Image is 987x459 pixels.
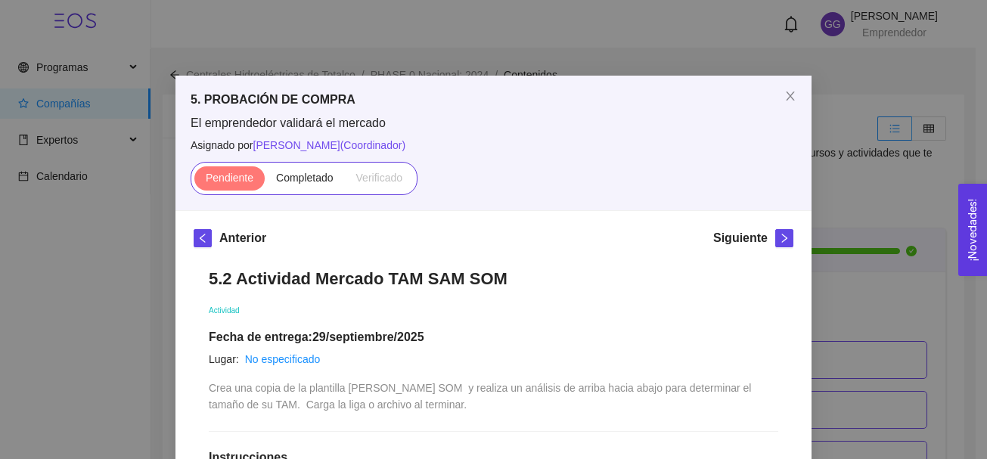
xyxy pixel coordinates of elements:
[206,172,253,184] span: Pendiente
[191,115,796,132] span: El emprendedor validará el mercado
[356,172,402,184] span: Verificado
[209,306,240,315] span: Actividad
[769,76,812,118] button: Close
[209,351,239,368] article: Lugar:
[194,229,212,247] button: left
[776,233,793,243] span: right
[245,353,321,365] a: No especificado
[958,184,987,276] button: Open Feedback Widget
[194,233,211,243] span: left
[253,139,406,151] span: [PERSON_NAME] ( Coordinador )
[191,137,796,154] span: Asignado por
[784,90,796,102] span: close
[209,330,778,345] h1: Fecha de entrega: 29/septiembre/2025
[713,229,768,247] h5: Siguiente
[276,172,334,184] span: Completado
[209,382,754,411] span: Crea una copia de la plantilla [PERSON_NAME] SOM y realiza un análisis de arriba hacia abajo para...
[219,229,266,247] h5: Anterior
[191,91,796,109] h5: 5. PROBACIÓN DE COMPRA
[209,268,778,289] h1: 5.2 Actividad Mercado TAM SAM SOM
[775,229,793,247] button: right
